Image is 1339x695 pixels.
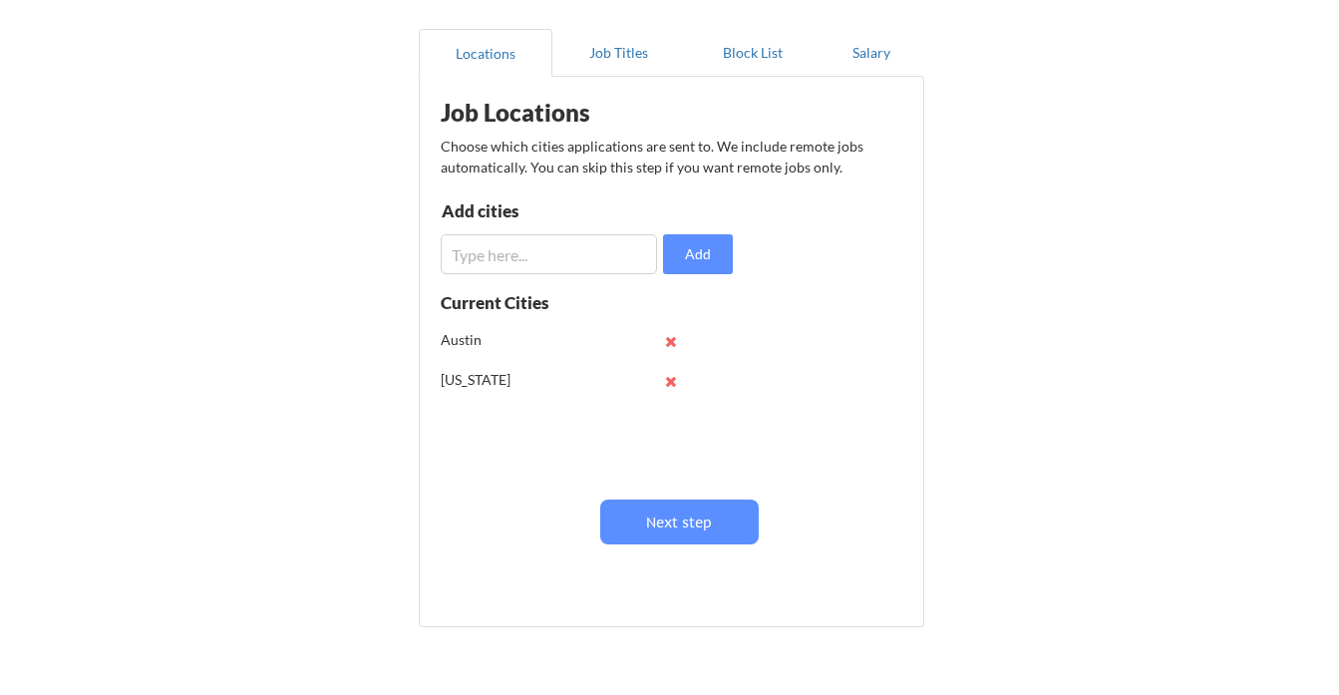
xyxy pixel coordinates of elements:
div: Current Cities [441,294,592,311]
div: [US_STATE] [441,370,571,390]
div: Austin [441,330,571,350]
button: Add [663,234,733,274]
button: Job Titles [552,29,686,77]
button: Salary [820,29,924,77]
div: Job Locations [441,101,692,125]
button: Block List [686,29,820,77]
div: Choose which cities applications are sent to. We include remote jobs automatically. You can skip ... [441,136,899,177]
div: Add cities [442,202,648,219]
button: Next step [600,500,759,544]
button: Locations [419,29,552,77]
input: Type here... [441,234,657,274]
